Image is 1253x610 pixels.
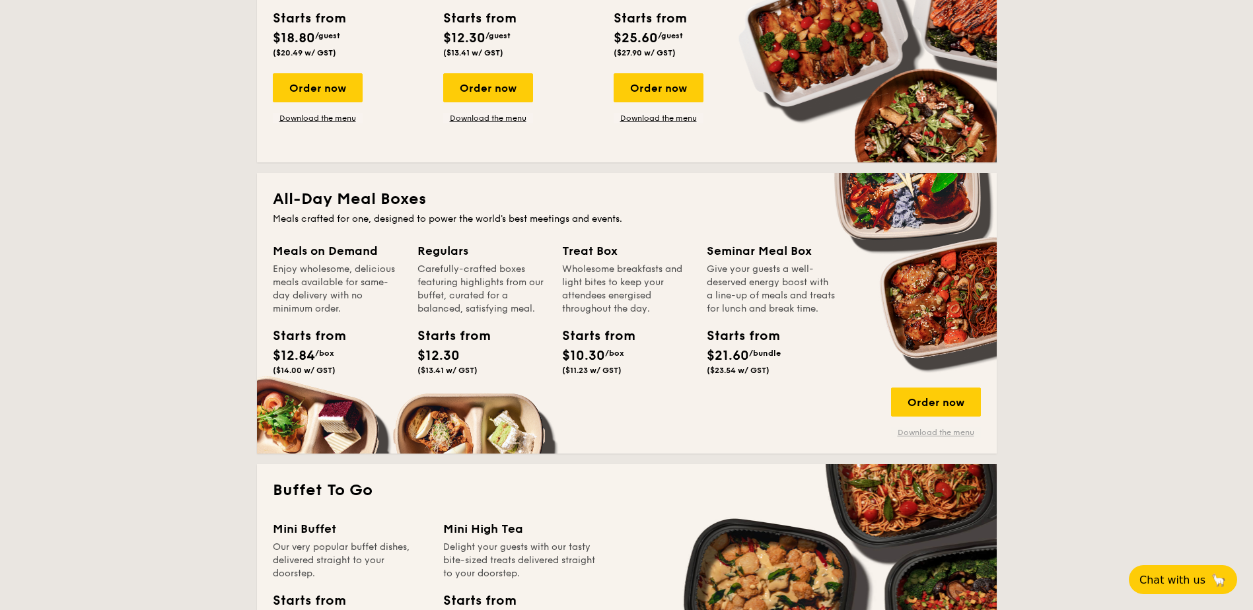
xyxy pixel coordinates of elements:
span: ($13.41 w/ GST) [417,366,478,375]
div: Wholesome breakfasts and light bites to keep your attendees energised throughout the day. [562,263,691,316]
div: Starts from [417,326,477,346]
span: /box [315,349,334,358]
div: Regulars [417,242,546,260]
div: Mini Buffet [273,520,427,538]
div: Order now [273,73,363,102]
div: Order now [443,73,533,102]
a: Download the menu [891,427,981,438]
a: Download the menu [614,113,703,123]
div: Seminar Meal Box [707,242,836,260]
span: $12.30 [417,348,460,364]
div: Delight your guests with our tasty bite-sized treats delivered straight to your doorstep. [443,541,598,580]
button: Chat with us🦙 [1129,565,1237,594]
div: Starts from [614,9,686,28]
h2: All-Day Meal Boxes [273,189,981,210]
span: /guest [658,31,683,40]
div: Treat Box [562,242,691,260]
span: ($20.49 w/ GST) [273,48,336,57]
span: $10.30 [562,348,605,364]
span: $18.80 [273,30,315,46]
div: Our very popular buffet dishes, delivered straight to your doorstep. [273,541,427,580]
span: ($11.23 w/ GST) [562,366,622,375]
div: Meals on Demand [273,242,402,260]
div: Starts from [562,326,622,346]
span: /guest [485,31,511,40]
span: $25.60 [614,30,658,46]
div: Mini High Tea [443,520,598,538]
span: 🦙 [1211,572,1227,588]
span: /guest [315,31,340,40]
span: ($27.90 w/ GST) [614,48,676,57]
span: Chat with us [1139,574,1205,586]
span: ($13.41 w/ GST) [443,48,503,57]
div: Carefully-crafted boxes featuring highlights from our buffet, curated for a balanced, satisfying ... [417,263,546,316]
div: Starts from [273,326,332,346]
div: Order now [891,388,981,417]
span: /bundle [749,349,781,358]
span: /box [605,349,624,358]
a: Download the menu [273,113,363,123]
span: ($23.54 w/ GST) [707,366,770,375]
span: $21.60 [707,348,749,364]
div: Enjoy wholesome, delicious meals available for same-day delivery with no minimum order. [273,263,402,316]
span: $12.30 [443,30,485,46]
div: Starts from [443,9,515,28]
div: Starts from [273,9,345,28]
div: Starts from [707,326,766,346]
div: Order now [614,73,703,102]
span: ($14.00 w/ GST) [273,366,336,375]
h2: Buffet To Go [273,480,981,501]
div: Give your guests a well-deserved energy boost with a line-up of meals and treats for lunch and br... [707,263,836,316]
div: Meals crafted for one, designed to power the world's best meetings and events. [273,213,981,226]
a: Download the menu [443,113,533,123]
span: $12.84 [273,348,315,364]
